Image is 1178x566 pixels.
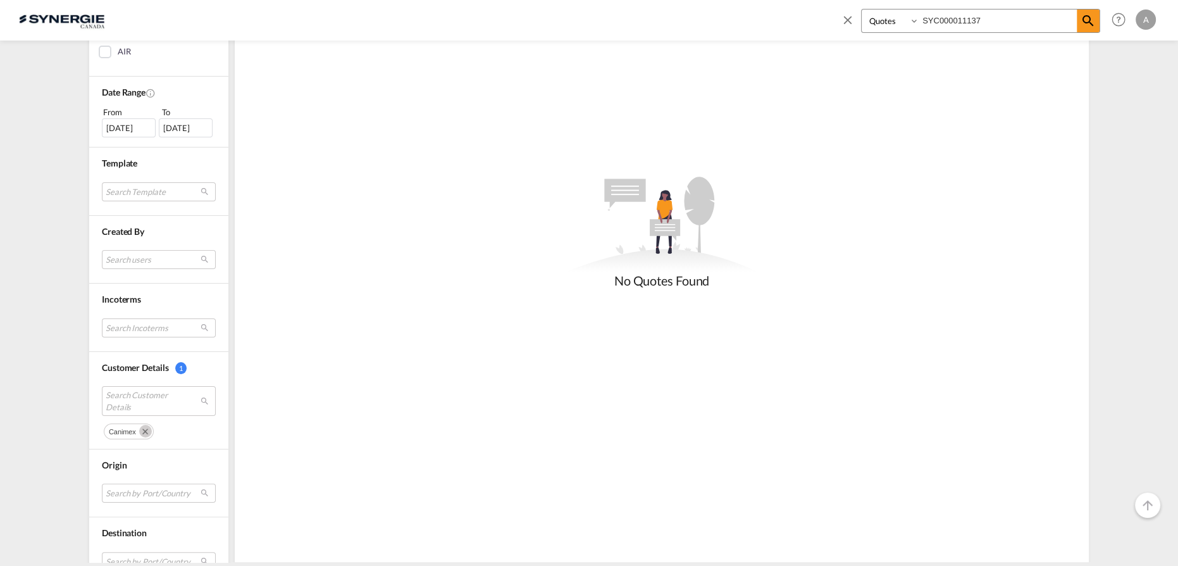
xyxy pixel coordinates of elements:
div: From [102,106,158,118]
img: 1f56c880d42311ef80fc7dca854c8e59.png [19,6,104,34]
div: A [1136,9,1156,30]
div: Help [1108,9,1136,32]
md-chips-wrap: Chips container. Use arrow keys to select chips. [102,420,216,439]
input: Enter Quotation Number [919,9,1077,32]
span: Search Customer Details [106,389,192,412]
span: 1 [175,362,187,374]
md-icon: Created On [146,88,156,98]
span: Origin [102,460,127,470]
span: From To [DATE][DATE] [102,106,216,137]
md-icon: icon-magnify [1081,13,1096,28]
div: [DATE] [102,118,156,137]
span: Template [102,158,137,168]
span: Created By [102,226,144,237]
span: canimex [109,428,136,436]
div: No Quotes Found [567,272,757,289]
button: Remove [134,424,153,437]
span: Destination [102,527,147,538]
span: Help [1108,9,1129,30]
md-checkbox: AIR [99,46,219,58]
div: Press delete to remove this chip. [109,424,139,439]
span: icon-close [841,9,861,39]
div: AIR [118,46,131,58]
div: To [161,106,216,118]
div: [DATE] [159,118,213,137]
span: Customer Details [102,362,168,373]
span: icon-magnify [1077,9,1100,32]
md-icon: icon-arrow-up [1140,498,1155,513]
md-icon: icon-close [841,13,855,27]
span: Date Range [102,87,146,97]
button: Go to Top [1135,493,1160,518]
md-icon: assets/icons/custom/empty_quotes.svg [567,177,757,272]
span: Incoterms [102,294,141,305]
